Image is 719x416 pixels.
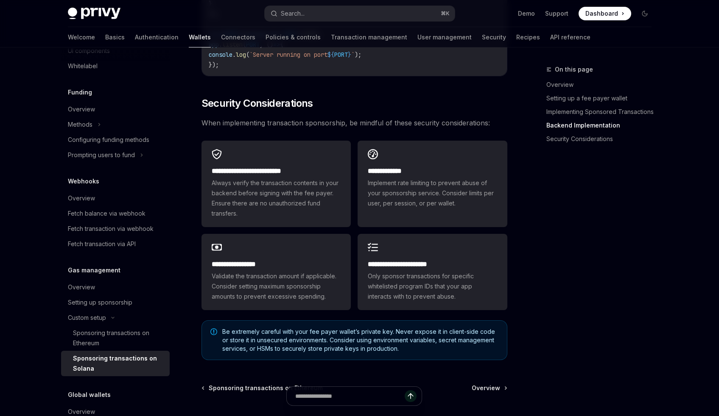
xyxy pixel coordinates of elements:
[68,61,98,71] div: Whitelabel
[105,27,125,47] a: Basics
[68,150,135,160] div: Prompting users to fund
[472,384,506,392] a: Overview
[546,132,658,146] a: Security Considerations
[68,104,95,114] div: Overview
[546,105,658,119] a: Implementing Sponsored Transactions
[405,390,417,402] button: Send message
[201,97,313,110] span: Security Considerations
[68,297,132,308] div: Setting up sponsorship
[209,61,219,69] span: });
[351,51,355,58] span: `
[348,51,351,58] span: }
[61,325,170,351] a: Sponsoring transactions on Ethereum
[68,239,136,249] div: Fetch transaction via API
[68,224,154,234] div: Fetch transaction via webhook
[212,178,341,219] span: Always verify the transaction contents in your backend before signing with the fee payer. Ensure ...
[68,193,95,203] div: Overview
[441,10,450,17] span: ⌘ K
[68,87,92,97] h5: Funding
[61,295,170,310] a: Setting up sponsorship
[73,353,165,374] div: Sponsoring transactions on Solana
[68,390,111,400] h5: Global wallets
[546,92,658,105] a: Setting up a fee payer wallet
[212,271,341,302] span: Validate the transaction amount if applicable. Consider setting maximum sponsorship amounts to pr...
[546,78,658,92] a: Overview
[201,117,507,129] span: When implementing transaction sponsorship, be mindful of these security considerations:
[482,27,506,47] a: Security
[61,102,170,117] a: Overview
[638,7,652,20] button: Toggle dark mode
[68,313,106,323] div: Custom setup
[68,8,120,19] img: dark logo
[68,119,92,130] div: Methods
[222,327,498,353] span: Be extremely careful with your fee payer wallet’s private key. Never expose it in client-side cod...
[516,27,540,47] a: Recipes
[518,9,535,18] a: Demo
[246,51,249,58] span: (
[472,384,500,392] span: Overview
[209,51,232,58] span: console
[61,191,170,206] a: Overview
[68,282,95,292] div: Overview
[550,27,590,47] a: API reference
[189,27,211,47] a: Wallets
[68,208,145,219] div: Fetch balance via webhook
[265,6,455,21] button: Search...⌘K
[61,280,170,295] a: Overview
[368,178,497,208] span: Implement rate limiting to prevent abuse of your sponsorship service. Consider limits per user, p...
[68,135,149,145] div: Configuring funding methods
[73,328,165,348] div: Sponsoring transactions on Ethereum
[555,64,593,75] span: On this page
[281,8,305,19] div: Search...
[331,27,407,47] a: Transaction management
[68,265,120,275] h5: Gas management
[210,328,217,335] svg: Note
[209,384,323,392] span: Sponsoring transactions on Ethereum
[221,27,255,47] a: Connectors
[327,51,334,58] span: ${
[585,9,618,18] span: Dashboard
[61,132,170,147] a: Configuring funding methods
[355,51,361,58] span: );
[368,271,497,302] span: Only sponsor transactions for specific whitelisted program IDs that your app interacts with to pr...
[61,351,170,376] a: Sponsoring transactions on Solana
[334,51,348,58] span: PORT
[202,384,323,392] a: Sponsoring transactions on Ethereum
[61,58,170,74] a: Whitelabel
[61,206,170,221] a: Fetch balance via webhook
[266,27,321,47] a: Policies & controls
[249,51,327,58] span: `Server running on port
[236,51,246,58] span: log
[232,51,236,58] span: .
[61,236,170,252] a: Fetch transaction via API
[61,221,170,236] a: Fetch transaction via webhook
[68,176,99,186] h5: Webhooks
[579,7,631,20] a: Dashboard
[545,9,568,18] a: Support
[546,119,658,132] a: Backend Implementation
[68,27,95,47] a: Welcome
[417,27,472,47] a: User management
[135,27,179,47] a: Authentication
